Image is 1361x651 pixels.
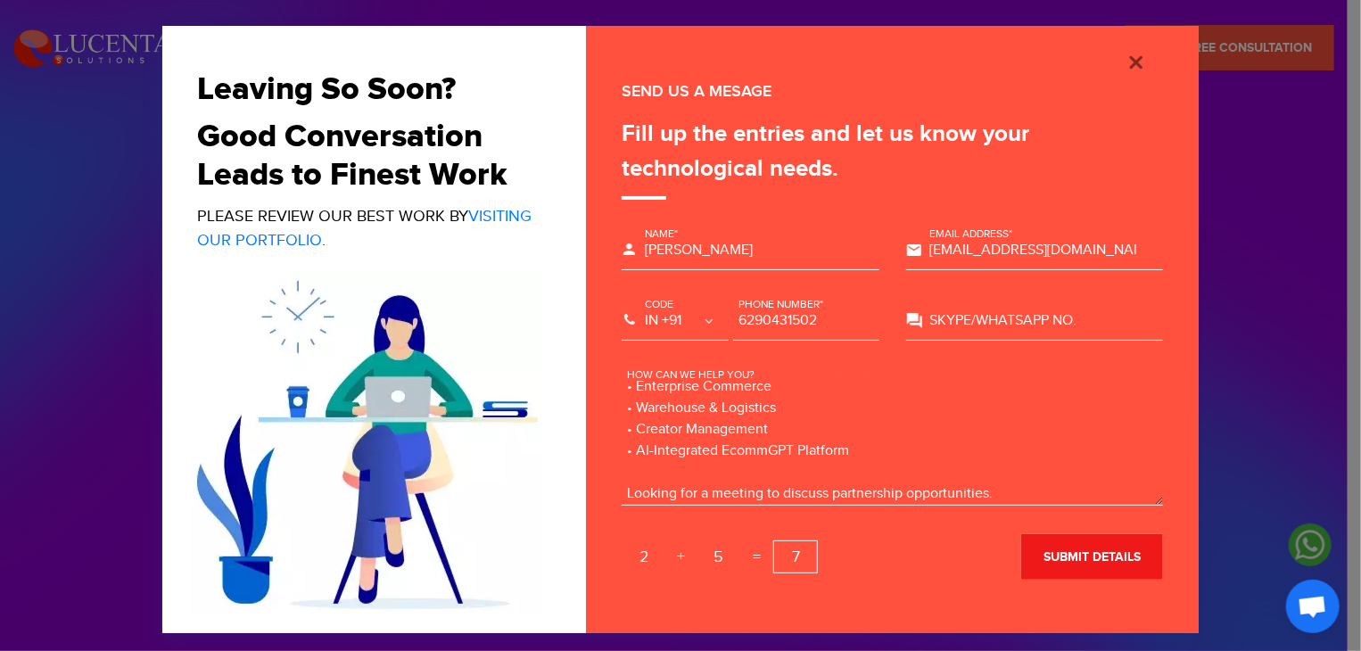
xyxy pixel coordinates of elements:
div: SEND US A MESAGE [622,79,1163,103]
div: Open chat [1286,580,1340,633]
a: Visiting Our Portfolio [198,207,532,250]
button: Close [1109,48,1163,73]
h2: Leaving So Soon? [198,70,538,109]
img: cross_icon.png [1126,52,1147,73]
div: Fill up the entries and let us know your technological needs. [622,117,1163,200]
button: submit details [1021,534,1163,580]
h2: Good Conversation Leads to Finest Work [198,118,538,194]
span: + [670,543,692,571]
span: = [744,543,770,571]
p: Please review our best work by . [198,204,538,252]
span: submit details [1043,549,1141,564]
